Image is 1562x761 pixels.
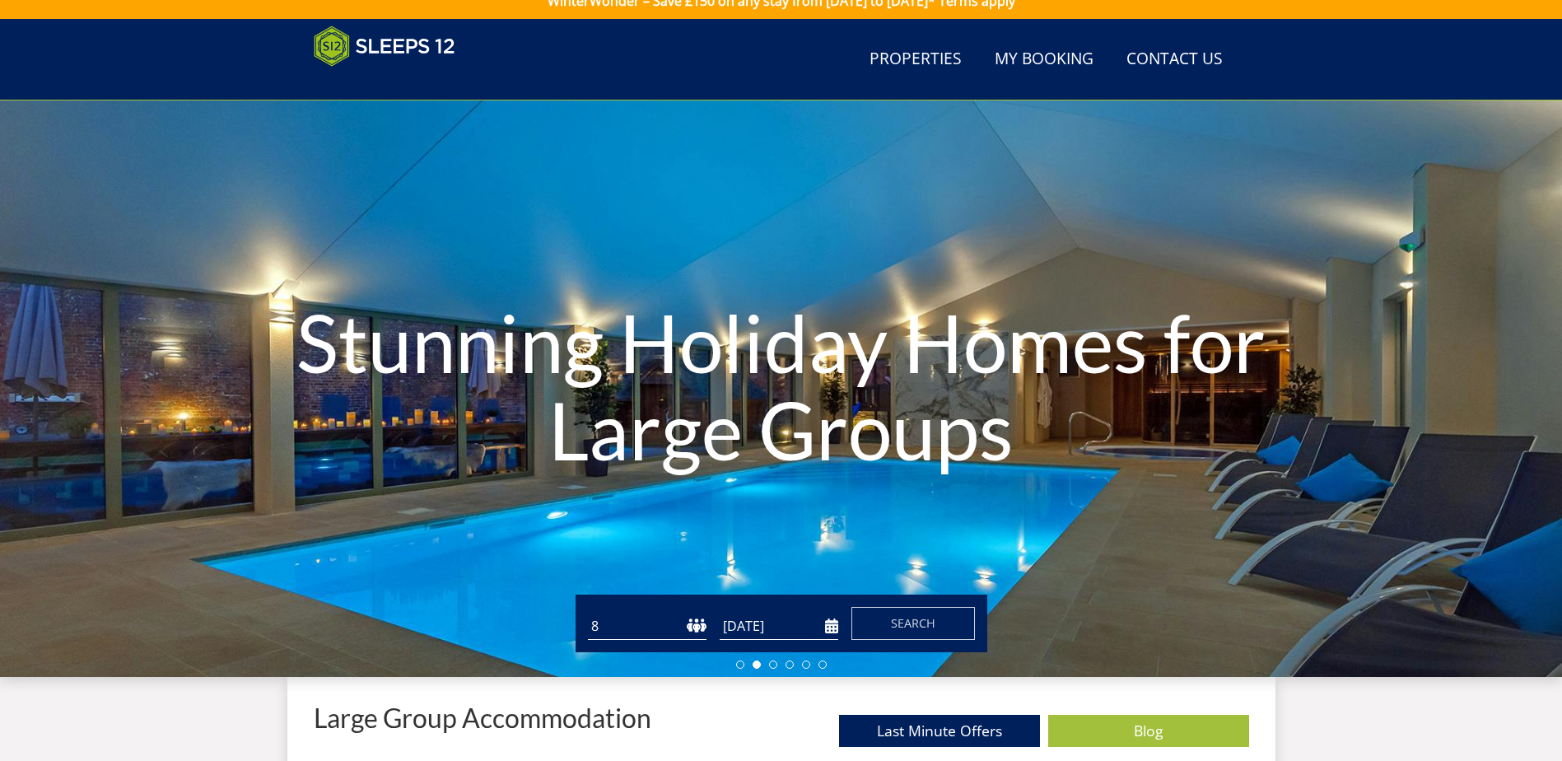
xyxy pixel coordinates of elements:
a: Blog [1048,715,1249,747]
input: Arrival Date [720,613,838,640]
iframe: Customer reviews powered by Trustpilot [305,77,478,91]
p: Large Group Accommodation [314,703,651,732]
h1: Stunning Holiday Homes for Large Groups [235,266,1328,506]
a: My Booking [988,41,1100,78]
img: Sleeps 12 [314,26,455,67]
span: Search [891,615,935,631]
a: Last Minute Offers [839,715,1040,747]
button: Search [851,607,975,640]
a: Contact Us [1120,41,1229,78]
a: Properties [863,41,968,78]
